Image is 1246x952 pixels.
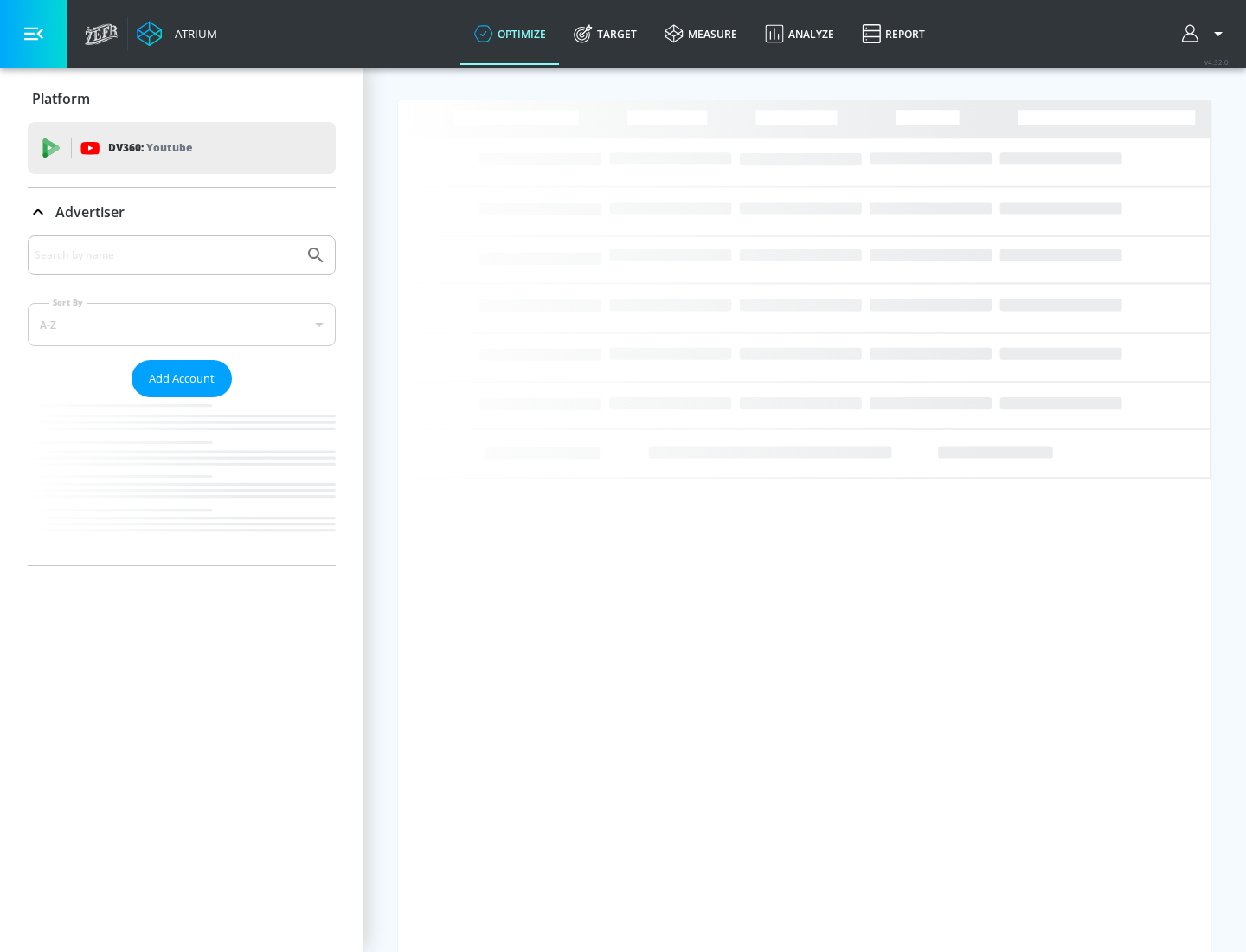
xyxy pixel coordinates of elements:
[132,360,232,397] button: Add Account
[651,3,751,65] a: measure
[28,188,336,236] div: Advertiser
[560,3,651,65] a: Target
[28,74,336,123] div: Platform
[137,21,217,47] a: Atrium
[28,397,336,565] nav: list of Advertiser
[149,369,215,389] span: Add Account
[146,138,192,157] p: Youtube
[32,89,90,108] p: Platform
[55,203,125,222] p: Advertiser
[28,235,336,565] div: Advertiser
[460,3,560,65] a: optimize
[848,3,939,65] a: Report
[49,297,87,308] label: Sort By
[28,122,336,174] div: DV360: Youtube
[35,244,297,267] input: Search by name
[1204,57,1229,67] span: v 4.32.0
[108,138,192,158] p: DV360:
[751,3,848,65] a: Analyze
[168,26,217,42] div: Atrium
[28,303,336,346] div: A-Z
